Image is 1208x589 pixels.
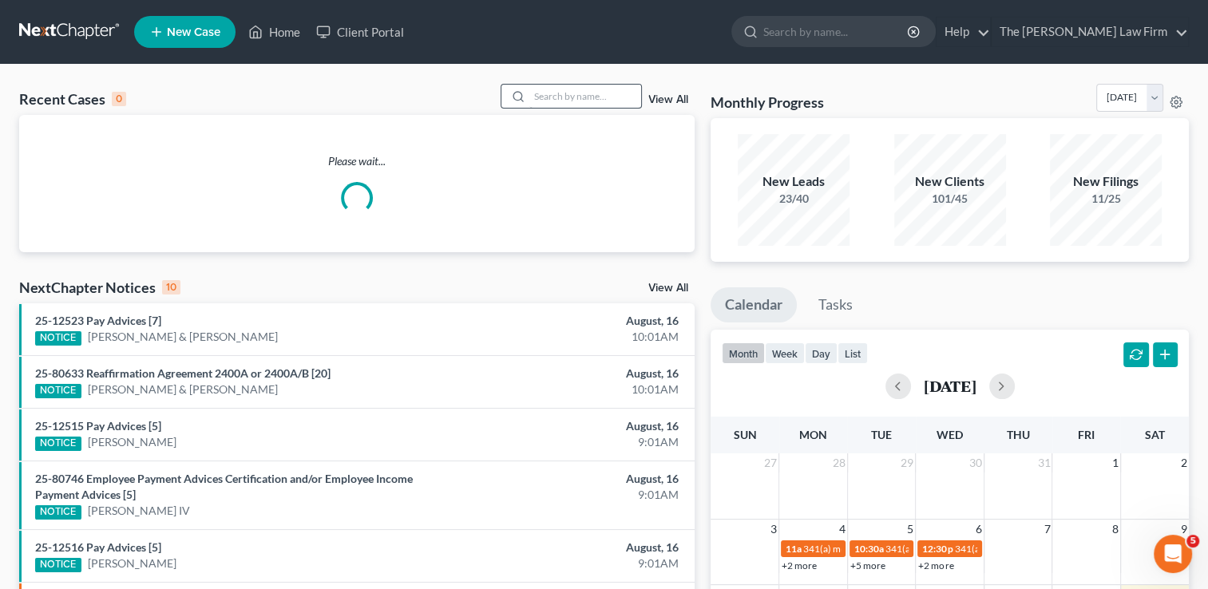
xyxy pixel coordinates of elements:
[475,555,679,571] div: 9:01AM
[762,453,778,472] span: 27
[88,434,176,450] a: [PERSON_NAME]
[799,428,827,441] span: Mon
[1007,428,1030,441] span: Thu
[894,191,1006,207] div: 101/45
[954,543,1193,555] span: 341(a) meeting for [PERSON_NAME] & [PERSON_NAME]
[112,92,126,106] div: 0
[35,331,81,346] div: NOTICE
[35,419,161,433] a: 25-12515 Pay Advices [5]
[854,543,884,555] span: 10:30a
[308,18,412,46] a: Client Portal
[88,503,190,519] a: [PERSON_NAME] IV
[905,520,915,539] span: 5
[804,287,867,322] a: Tasks
[35,437,81,451] div: NOTICE
[1179,520,1189,539] span: 9
[1036,453,1052,472] span: 31
[763,17,909,46] input: Search by name...
[475,487,679,503] div: 9:01AM
[1154,535,1192,573] iframe: Intercom live chat
[167,26,220,38] span: New Case
[838,520,847,539] span: 4
[35,384,81,398] div: NOTICE
[885,543,1124,555] span: 341(a) meeting for [PERSON_NAME] & [PERSON_NAME]
[19,278,180,297] div: NextChapter Notices
[475,313,679,329] div: August, 16
[803,543,957,555] span: 341(a) meeting for [PERSON_NAME]
[711,93,824,112] h3: Monthly Progress
[35,558,81,572] div: NOTICE
[648,94,688,105] a: View All
[786,543,802,555] span: 11a
[1078,428,1095,441] span: Fri
[19,89,126,109] div: Recent Cases
[475,381,679,397] div: 10:01AM
[1145,428,1165,441] span: Sat
[1186,535,1199,547] span: 5
[35,314,161,327] a: 25-12523 Pay Advices [7]
[765,342,805,364] button: week
[782,559,817,571] a: +2 more
[35,540,161,554] a: 25-12516 Pay Advices [5]
[475,418,679,434] div: August, 16
[871,428,892,441] span: Tue
[968,453,984,472] span: 30
[88,381,278,397] a: [PERSON_NAME] & [PERSON_NAME]
[35,472,413,501] a: 25-80746 Employee Payment Advices Certification and/or Employee Income Payment Advices [5]
[1179,453,1189,472] span: 2
[734,428,757,441] span: Sun
[937,428,963,441] span: Wed
[894,172,1006,191] div: New Clients
[1050,172,1162,191] div: New Filings
[475,329,679,345] div: 10:01AM
[475,434,679,450] div: 9:01AM
[924,378,976,394] h2: [DATE]
[35,366,331,380] a: 25-80633 Reaffirmation Agreement 2400A or 2400A/B [20]
[974,520,984,539] span: 6
[648,283,688,294] a: View All
[992,18,1188,46] a: The [PERSON_NAME] Law Firm
[1042,520,1052,539] span: 7
[19,153,695,169] p: Please wait...
[899,453,915,472] span: 29
[240,18,308,46] a: Home
[162,280,180,294] div: 10
[769,520,778,539] span: 3
[722,342,765,364] button: month
[922,543,953,555] span: 12:30p
[88,329,278,345] a: [PERSON_NAME] & [PERSON_NAME]
[711,287,797,322] a: Calendar
[1050,191,1162,207] div: 11/25
[805,342,838,364] button: day
[1111,520,1120,539] span: 8
[475,540,679,555] div: August, 16
[838,342,868,364] button: list
[937,18,990,46] a: Help
[1111,453,1120,472] span: 1
[738,172,850,191] div: New Leads
[918,559,953,571] a: +2 more
[529,85,641,108] input: Search by name...
[475,471,679,487] div: August, 16
[831,453,847,472] span: 28
[35,505,81,520] div: NOTICE
[850,559,885,571] a: +5 more
[88,555,176,571] a: [PERSON_NAME]
[738,191,850,207] div: 23/40
[475,366,679,381] div: August, 16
